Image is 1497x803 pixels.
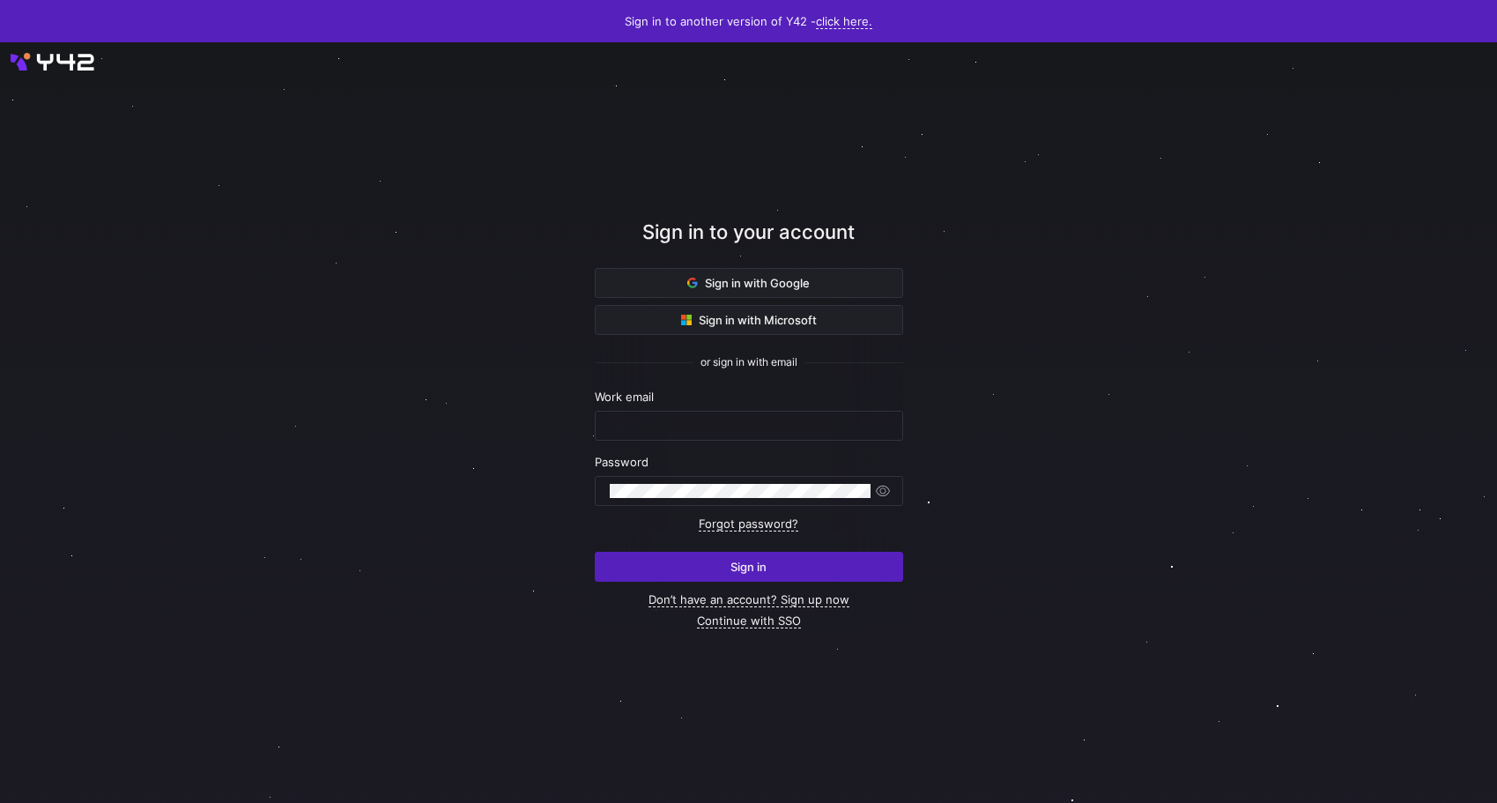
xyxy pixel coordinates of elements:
[699,517,798,532] a: Forgot password?
[687,276,810,290] span: Sign in with Google
[595,552,903,582] button: Sign in
[595,268,903,298] button: Sign in with Google
[681,313,817,327] span: Sign in with Microsoft
[816,14,872,29] a: click here.
[648,592,849,607] a: Don’t have an account? Sign up now
[595,455,648,469] span: Password
[700,356,797,368] span: or sign in with email
[730,560,767,574] span: Sign in
[697,613,801,628] a: Continue with SSO
[595,218,903,268] div: Sign in to your account
[595,305,903,335] button: Sign in with Microsoft
[595,390,654,404] span: Work email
